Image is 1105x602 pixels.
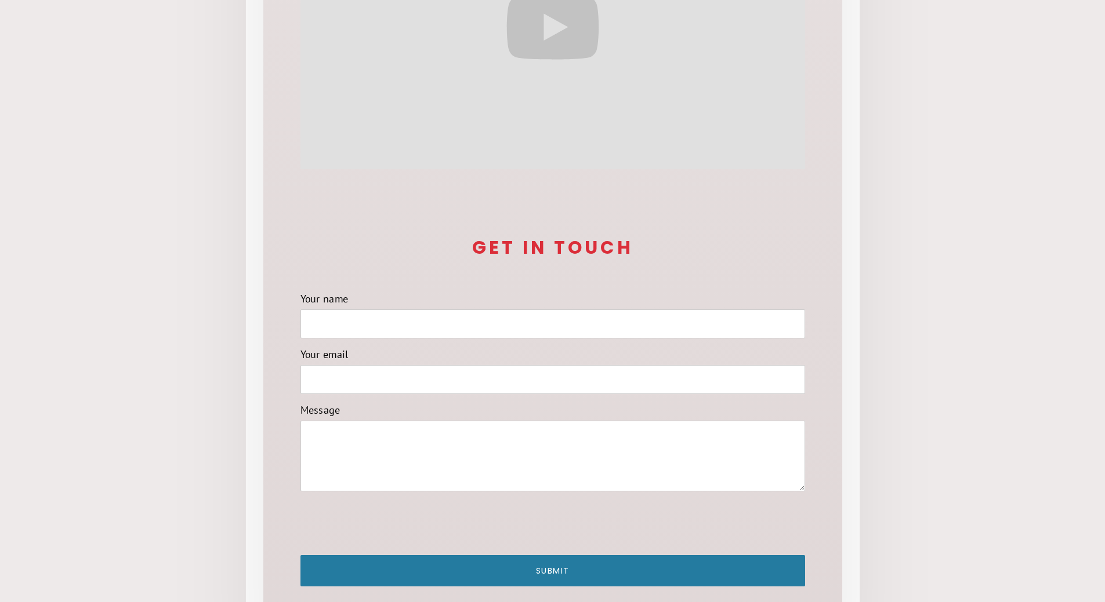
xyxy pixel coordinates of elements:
[300,403,805,418] label: Message
[300,347,805,362] label: Your email
[300,239,805,257] h3: Get in touch
[300,555,805,586] input: Submit
[300,291,805,307] label: Your name
[300,501,477,546] iframe: reCAPTCHA
[300,239,805,586] form: Email Form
